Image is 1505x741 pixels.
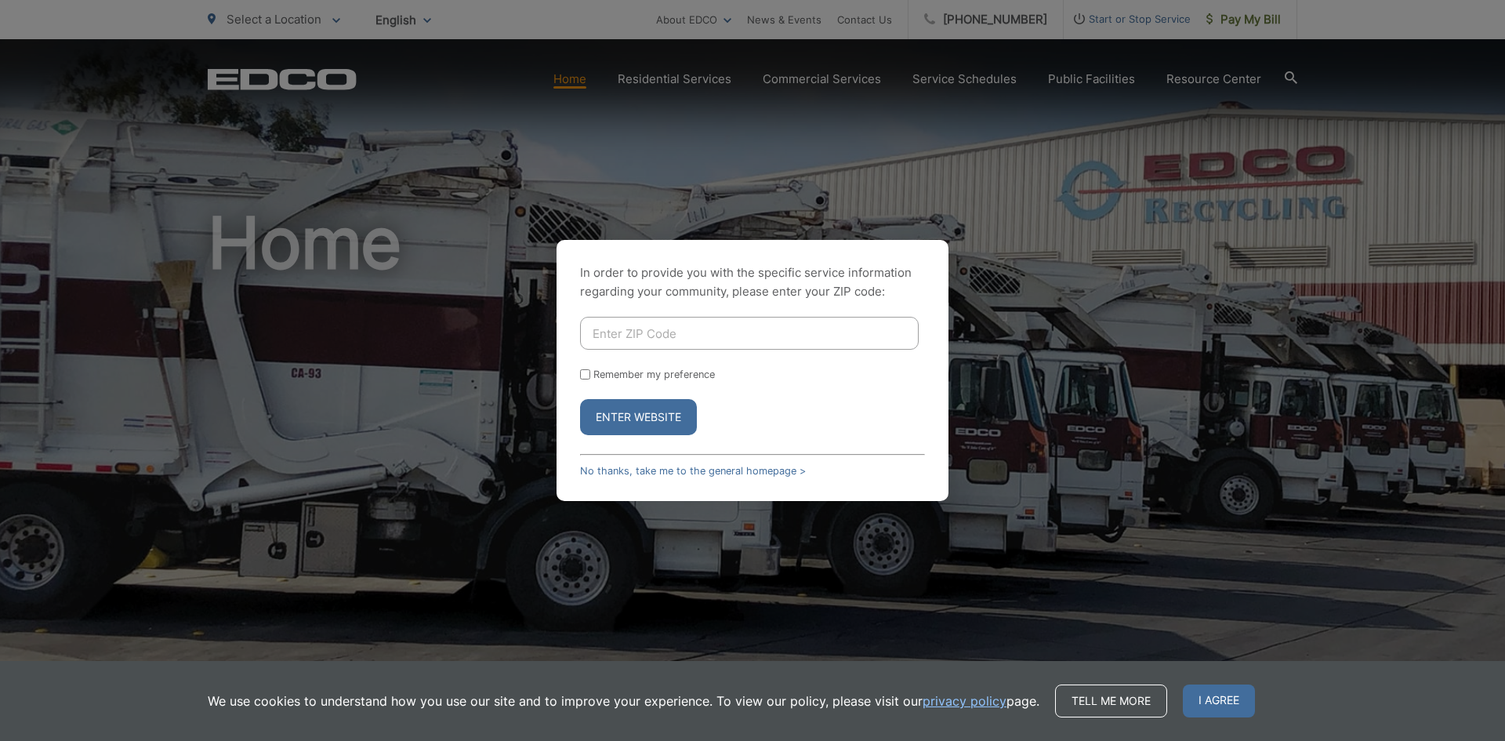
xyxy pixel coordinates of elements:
[580,399,697,435] button: Enter Website
[580,263,925,301] p: In order to provide you with the specific service information regarding your community, please en...
[923,692,1006,710] a: privacy policy
[593,369,715,380] label: Remember my preference
[208,692,1039,710] p: We use cookies to understand how you use our site and to improve your experience. To view our pol...
[1183,685,1255,717] span: I agree
[580,317,919,350] input: Enter ZIP Code
[580,465,806,477] a: No thanks, take me to the general homepage >
[1055,685,1167,717] a: Tell me more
